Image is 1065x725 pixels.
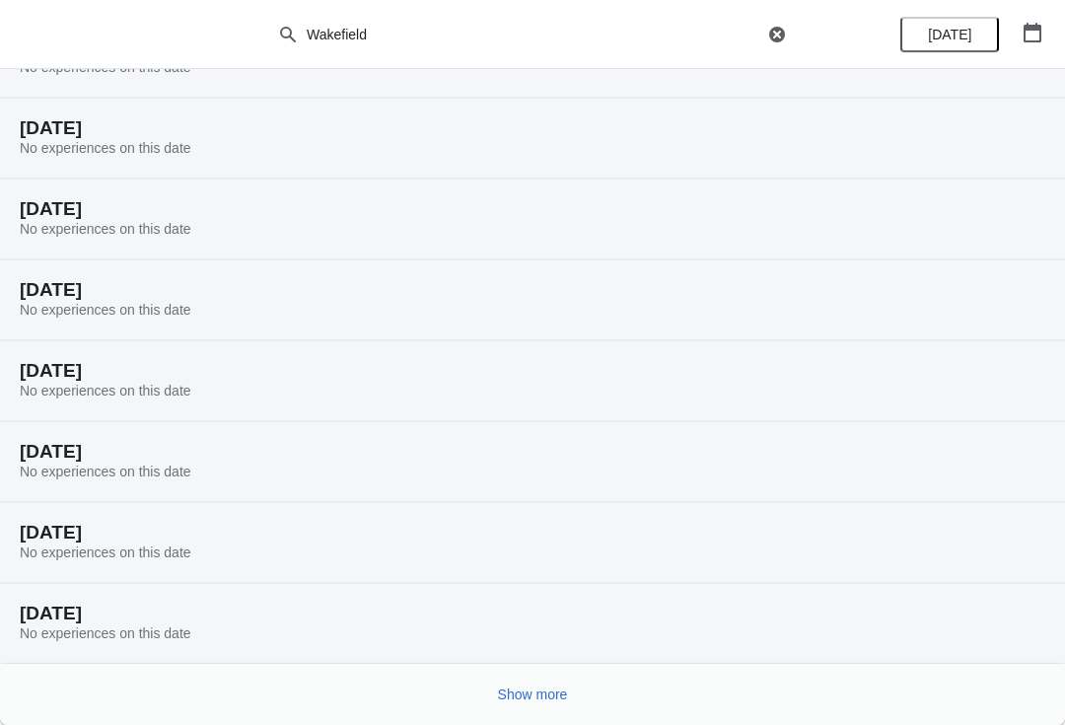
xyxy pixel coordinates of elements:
[20,199,1045,219] h2: [DATE]
[20,383,191,399] span: No experiences on this date
[20,302,191,318] span: No experiences on this date
[928,27,971,42] span: [DATE]
[20,604,1045,623] h2: [DATE]
[20,464,191,479] span: No experiences on this date
[20,523,1045,543] h2: [DATE]
[20,280,1045,300] h2: [DATE]
[900,17,999,52] button: [DATE]
[20,625,191,641] span: No experiences on this date
[306,17,763,52] input: Search
[20,544,191,560] span: No experiences on this date
[498,687,568,702] span: Show more
[490,677,576,712] button: Show more
[20,221,191,237] span: No experiences on this date
[767,25,787,44] button: Clear
[20,118,1045,138] h2: [DATE]
[20,442,1045,462] h2: [DATE]
[20,140,191,156] span: No experiences on this date
[20,361,1045,381] h2: [DATE]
